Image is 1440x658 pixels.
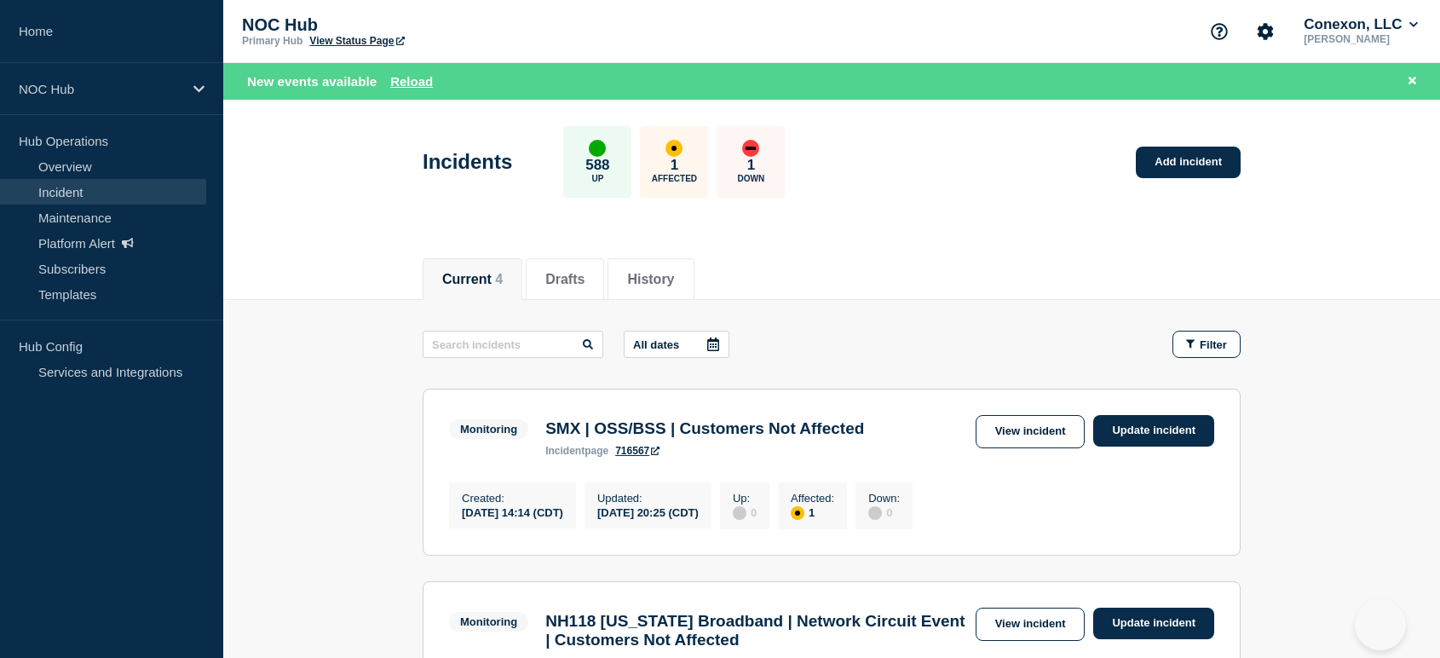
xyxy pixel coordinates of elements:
p: [PERSON_NAME] [1300,33,1421,45]
p: Affected [652,174,697,183]
a: View incident [976,608,1086,641]
h1: Incidents [423,150,512,174]
a: View Status Page [309,35,404,47]
button: All dates [624,331,729,358]
span: New events available [247,74,377,89]
a: View incident [976,415,1086,448]
a: Update incident [1093,608,1214,639]
p: Up : [733,492,757,505]
h3: NH118 [US_STATE] Broadband | Network Circuit Event | Customers Not Affected [545,612,966,649]
div: [DATE] 20:25 (CDT) [597,505,699,519]
p: Updated : [597,492,699,505]
button: Reload [390,74,433,89]
p: page [545,445,608,457]
p: All dates [633,338,679,351]
button: Filter [1172,331,1241,358]
a: Add incident [1136,147,1241,178]
button: Account settings [1247,14,1283,49]
iframe: Help Scout Beacon - Open [1355,599,1406,650]
p: Up [591,174,603,183]
span: Filter [1200,338,1227,351]
p: NOC Hub [242,15,583,35]
div: affected [665,140,683,157]
a: Update incident [1093,415,1214,447]
div: [DATE] 14:14 (CDT) [462,505,563,519]
div: disabled [733,506,746,520]
button: Support [1201,14,1237,49]
div: up [589,140,606,157]
div: affected [791,506,804,520]
button: Conexon, LLC [1300,16,1421,33]
a: 716567 [615,445,660,457]
p: NOC Hub [19,82,182,96]
div: disabled [868,506,882,520]
h3: SMX | OSS/BSS | Customers Not Affected [545,419,864,438]
span: 4 [495,272,503,286]
div: down [742,140,759,157]
span: Monitoring [449,419,528,439]
span: incident [545,445,585,457]
button: History [627,272,674,287]
p: Created : [462,492,563,505]
button: Drafts [545,272,585,287]
input: Search incidents [423,331,603,358]
p: Affected : [791,492,834,505]
div: 0 [868,505,900,520]
p: Down : [868,492,900,505]
p: Primary Hub [242,35,302,47]
p: 1 [671,157,678,174]
p: 1 [747,157,755,174]
button: Current 4 [442,272,503,287]
div: 1 [791,505,834,520]
div: 0 [733,505,757,520]
span: Monitoring [449,612,528,632]
p: 588 [585,157,609,174]
p: Down [738,174,765,183]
